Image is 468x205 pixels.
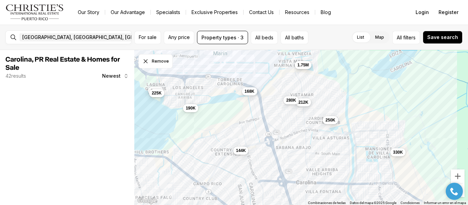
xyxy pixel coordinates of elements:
button: Any price [164,31,194,44]
a: Condiciones (se abre en una nueva pestaña) [401,201,420,205]
span: Newest [102,73,121,79]
button: All baths [281,31,308,44]
img: logo [5,4,64,21]
button: Allfilters [392,31,420,44]
button: 212K [296,98,311,106]
span: Save search [427,35,458,40]
span: filters [403,34,416,41]
button: 144K [233,146,249,155]
button: Contact Us [244,8,279,17]
label: Map [370,31,390,43]
span: 144K [236,148,246,153]
span: [GEOGRAPHIC_DATA], [GEOGRAPHIC_DATA], [GEOGRAPHIC_DATA] [22,35,174,40]
button: 225K [149,89,164,97]
a: Resources [280,8,315,17]
span: 168K [245,89,255,94]
a: Our Advantage [105,8,150,17]
label: List [352,31,370,43]
button: 190K [183,104,198,112]
span: Login [416,10,429,15]
button: 1.75M [295,61,311,69]
button: 330K [390,148,406,156]
span: All [397,34,402,41]
span: 212K [298,100,308,105]
button: Property types · 3 [197,31,248,44]
button: 168K [242,87,257,95]
a: Our Story [72,8,105,17]
span: 225K [152,90,162,96]
span: Register [439,10,458,15]
button: Login [411,5,433,19]
span: For sale [139,35,157,40]
button: 350K [148,87,163,95]
span: Datos del mapa ©2025 Google [350,201,396,205]
button: For sale [134,31,161,44]
span: 280K [286,98,296,103]
span: 350K [151,88,161,93]
span: Any price [168,35,190,40]
button: Dismiss drawing [138,54,173,68]
a: Blog [315,8,336,17]
span: Carolina, PR Real Estate & Homes for Sale [5,56,120,71]
span: 250K [325,117,335,123]
button: Register [434,5,463,19]
a: Exclusive Properties [186,8,243,17]
span: 330K [393,150,403,155]
span: 190K [186,105,196,111]
a: Specialists [151,8,186,17]
button: Newest [98,69,133,83]
button: Acercar [451,169,465,183]
button: All beds [251,31,278,44]
button: 280K [283,96,299,104]
button: Save search [423,31,463,44]
span: 1.75M [297,62,309,68]
a: Informar un error en el mapa [424,201,466,205]
button: 250K [323,116,338,124]
p: 42 results [5,73,26,79]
